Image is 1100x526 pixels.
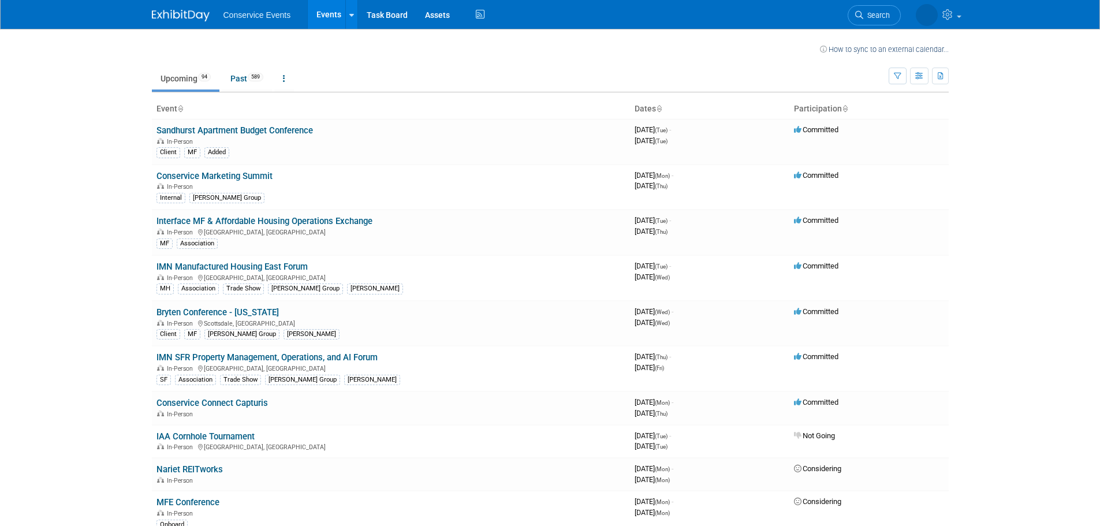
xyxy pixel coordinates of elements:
th: Participation [789,99,949,119]
span: (Wed) [655,274,670,281]
span: In-Person [167,510,196,517]
img: In-Person Event [157,443,164,449]
div: [GEOGRAPHIC_DATA], [GEOGRAPHIC_DATA] [156,273,625,282]
div: Internal [156,193,185,203]
div: Association [175,375,216,385]
a: MFE Conference [156,497,219,508]
span: Considering [794,464,841,473]
a: IMN SFR Property Management, Operations, and AI Forum [156,352,378,363]
div: Trade Show [223,283,264,294]
span: Committed [794,398,838,406]
span: [DATE] [635,464,673,473]
div: [GEOGRAPHIC_DATA], [GEOGRAPHIC_DATA] [156,227,625,236]
span: [DATE] [635,497,673,506]
img: Rodrigo Galvez [916,4,938,26]
span: [DATE] [635,398,673,406]
span: Committed [794,262,838,270]
span: - [669,125,671,134]
div: MH [156,283,174,294]
span: In-Person [167,320,196,327]
div: [GEOGRAPHIC_DATA], [GEOGRAPHIC_DATA] [156,442,625,451]
span: - [672,497,673,506]
span: - [669,262,671,270]
span: (Thu) [655,354,668,360]
span: (Tue) [655,433,668,439]
span: Conservice Events [223,10,291,20]
span: In-Person [167,274,196,282]
a: Sort by Participation Type [842,104,848,113]
a: IAA Cornhole Tournament [156,431,255,442]
span: In-Person [167,365,196,372]
span: (Wed) [655,309,670,315]
div: [PERSON_NAME] Group [265,375,340,385]
span: [DATE] [635,409,668,417]
img: In-Person Event [157,365,164,371]
img: In-Person Event [157,411,164,416]
a: Interface MF & Affordable Housing Operations Exchange [156,216,372,226]
span: (Thu) [655,183,668,189]
span: Committed [794,352,838,361]
img: In-Person Event [157,274,164,280]
div: [PERSON_NAME] Group [204,329,279,340]
span: [DATE] [635,363,664,372]
th: Dates [630,99,789,119]
span: [DATE] [635,475,670,484]
a: Sort by Event Name [177,104,183,113]
span: [DATE] [635,431,671,440]
span: In-Person [167,183,196,191]
span: [DATE] [635,273,670,281]
span: (Mon) [655,400,670,406]
span: Committed [794,125,838,134]
span: Considering [794,497,841,506]
span: (Mon) [655,499,670,505]
div: SF [156,375,171,385]
span: Search [863,11,890,20]
span: [DATE] [635,181,668,190]
span: (Tue) [655,263,668,270]
span: (Fri) [655,365,664,371]
a: Sandhurst Apartment Budget Conference [156,125,313,136]
div: [PERSON_NAME] [284,329,340,340]
div: Trade Show [220,375,261,385]
img: In-Person Event [157,138,164,144]
span: Committed [794,216,838,225]
span: (Tue) [655,138,668,144]
span: [DATE] [635,216,671,225]
span: In-Person [167,411,196,418]
a: Upcoming94 [152,68,219,89]
div: MF [184,329,200,340]
span: (Thu) [655,411,668,417]
span: In-Person [167,138,196,146]
a: Sort by Start Date [656,104,662,113]
div: [GEOGRAPHIC_DATA], [GEOGRAPHIC_DATA] [156,363,625,372]
img: In-Person Event [157,477,164,483]
span: [DATE] [635,262,671,270]
span: - [672,171,673,180]
span: (Tue) [655,127,668,133]
div: Association [177,238,218,249]
a: Conservice Marketing Summit [156,171,273,181]
div: MF [184,147,200,158]
a: Conservice Connect Capturis [156,398,268,408]
span: (Tue) [655,443,668,450]
span: [DATE] [635,352,671,361]
div: [PERSON_NAME] Group [268,283,343,294]
div: Association [178,283,219,294]
img: ExhibitDay [152,10,210,21]
span: - [669,216,671,225]
span: (Mon) [655,477,670,483]
span: - [672,307,673,316]
div: MF [156,238,173,249]
span: [DATE] [635,136,668,145]
span: In-Person [167,229,196,236]
span: (Thu) [655,229,668,235]
a: How to sync to an external calendar... [820,45,949,54]
span: (Wed) [655,320,670,326]
span: [DATE] [635,442,668,450]
div: Client [156,329,180,340]
span: 94 [198,73,211,81]
span: Not Going [794,431,835,440]
div: Added [204,147,229,158]
a: Past589 [222,68,272,89]
span: Committed [794,307,838,316]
